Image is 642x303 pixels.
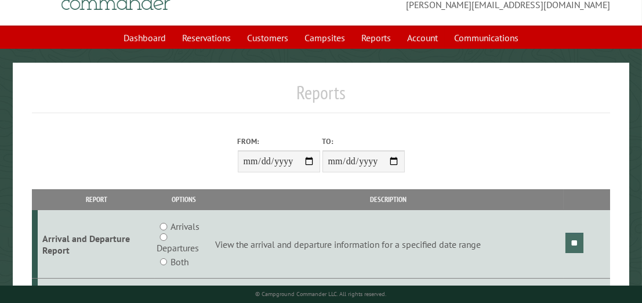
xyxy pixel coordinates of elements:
div: v 4.0.25 [32,19,57,28]
a: Reports [354,27,398,49]
a: Campsites [298,27,352,49]
label: Arrivals [171,219,200,233]
th: Report [38,189,155,210]
th: Options [155,189,213,210]
img: website_grey.svg [19,30,28,39]
a: Customers [240,27,295,49]
small: © Campground Commander LLC. All rights reserved. [256,290,387,298]
a: Reservations [175,27,238,49]
a: Dashboard [117,27,173,49]
div: Domain: [DOMAIN_NAME] [30,30,128,39]
img: tab_keywords_by_traffic_grey.svg [115,67,125,77]
td: View the arrival and departure information for a specified date range [213,210,564,279]
label: From: [238,136,320,147]
label: Both [171,255,188,269]
img: tab_domain_overview_orange.svg [31,67,41,77]
h1: Reports [32,81,610,113]
div: Keywords by Traffic [128,68,195,76]
th: Description [213,189,564,210]
img: logo_orange.svg [19,19,28,28]
label: Departures [157,241,199,255]
div: Domain Overview [44,68,104,76]
td: Arrival and Departure Report [38,210,155,279]
a: Account [400,27,445,49]
a: Communications [447,27,525,49]
label: To: [322,136,405,147]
